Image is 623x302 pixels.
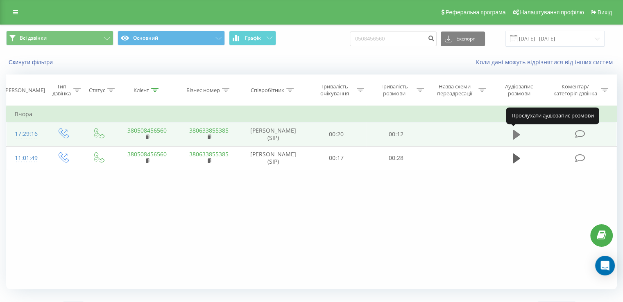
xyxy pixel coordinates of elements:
[52,83,71,97] div: Тип дзвінка
[307,146,366,170] td: 00:17
[366,146,426,170] td: 00:28
[127,150,167,158] a: 380508456560
[7,106,617,122] td: Вчора
[476,58,617,66] a: Коли дані можуть відрізнятися вiд інших систем
[118,31,225,45] button: Основний
[240,122,307,146] td: [PERSON_NAME] (SIP)
[15,126,36,142] div: 17:29:16
[251,87,284,94] div: Співробітник
[4,87,45,94] div: [PERSON_NAME]
[366,122,426,146] td: 00:12
[229,31,276,45] button: Графік
[350,32,437,46] input: Пошук за номером
[506,108,599,124] div: Прослухати аудіозапис розмови
[245,35,261,41] span: Графік
[598,9,612,16] span: Вихід
[374,83,415,97] div: Тривалість розмови
[6,31,113,45] button: Всі дзвінки
[551,83,599,97] div: Коментар/категорія дзвінка
[127,126,167,134] a: 380508456560
[189,150,229,158] a: 380633855385
[446,9,506,16] span: Реферальна програма
[441,32,485,46] button: Експорт
[307,122,366,146] td: 00:20
[314,83,355,97] div: Тривалість очікування
[6,59,57,66] button: Скинути фільтри
[134,87,149,94] div: Клієнт
[495,83,543,97] div: Аудіозапис розмови
[240,146,307,170] td: [PERSON_NAME] (SIP)
[89,87,105,94] div: Статус
[595,256,615,275] div: Open Intercom Messenger
[15,150,36,166] div: 11:01:49
[520,9,584,16] span: Налаштування профілю
[433,83,476,97] div: Назва схеми переадресації
[189,126,229,134] a: 380633855385
[20,35,47,41] span: Всі дзвінки
[186,87,220,94] div: Бізнес номер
